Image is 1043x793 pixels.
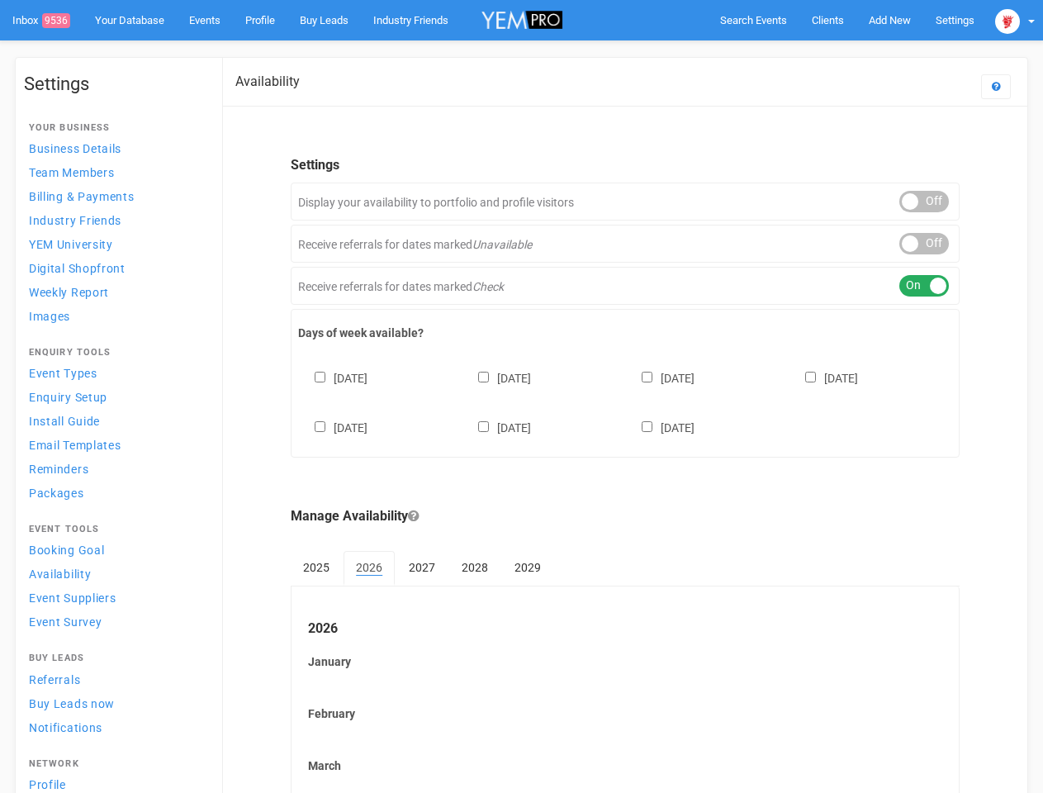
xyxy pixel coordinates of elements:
input: [DATE] [642,421,652,432]
h4: Network [29,759,201,769]
span: Billing & Payments [29,190,135,203]
img: open-uri20250107-2-1pbi2ie [995,9,1020,34]
span: Packages [29,487,84,500]
h4: Event Tools [29,525,201,534]
a: YEM University [24,233,206,255]
a: Event Types [24,362,206,384]
a: Reminders [24,458,206,480]
span: Search Events [720,14,787,26]
label: [DATE] [298,418,367,436]
legend: Manage Availability [291,507,960,526]
span: Notifications [29,721,102,734]
span: Event Types [29,367,97,380]
label: [DATE] [462,368,531,387]
input: [DATE] [478,372,489,382]
label: [DATE] [625,418,695,436]
span: Event Survey [29,615,102,629]
a: Referrals [24,668,206,691]
input: [DATE] [478,421,489,432]
div: Display your availability to portfolio and profile visitors [291,183,960,221]
span: Add New [869,14,911,26]
a: Enquiry Setup [24,386,206,408]
span: Booking Goal [29,544,104,557]
a: Billing & Payments [24,185,206,207]
a: Install Guide [24,410,206,432]
em: Check [472,280,504,293]
legend: Settings [291,156,960,175]
input: [DATE] [315,372,325,382]
label: March [308,757,942,774]
em: Unavailable [472,238,532,251]
span: Install Guide [29,415,100,428]
span: Weekly Report [29,286,109,299]
span: 9536 [42,13,70,28]
span: Business Details [29,142,121,155]
label: [DATE] [789,368,858,387]
span: Event Suppliers [29,591,116,605]
a: Email Templates [24,434,206,456]
span: Reminders [29,463,88,476]
a: Team Members [24,161,206,183]
h4: Buy Leads [29,653,201,663]
a: Business Details [24,137,206,159]
h4: Your Business [29,123,201,133]
h1: Settings [24,74,206,94]
a: Booking Goal [24,539,206,561]
legend: 2026 [308,620,942,639]
a: Event Suppliers [24,586,206,609]
label: February [308,705,942,722]
span: Team Members [29,166,114,179]
input: [DATE] [315,421,325,432]
a: Availability [24,563,206,585]
span: YEM University [29,238,113,251]
a: Event Survey [24,610,206,633]
div: Receive referrals for dates marked [291,225,960,263]
a: Digital Shopfront [24,257,206,279]
span: Enquiry Setup [29,391,107,404]
a: Weekly Report [24,281,206,303]
label: [DATE] [625,368,695,387]
a: Industry Friends [24,209,206,231]
a: 2028 [449,551,500,584]
span: Digital Shopfront [29,262,126,275]
span: Images [29,310,70,323]
h2: Availability [235,74,300,89]
label: [DATE] [298,368,367,387]
a: 2025 [291,551,342,584]
a: Images [24,305,206,327]
a: Buy Leads now [24,692,206,715]
label: January [308,653,942,670]
a: 2027 [396,551,448,584]
a: 2026 [344,551,395,586]
a: 2029 [502,551,553,584]
a: Notifications [24,716,206,738]
input: [DATE] [805,372,816,382]
a: Packages [24,482,206,504]
span: Email Templates [29,439,121,452]
h4: Enquiry Tools [29,348,201,358]
span: Clients [812,14,844,26]
input: [DATE] [642,372,652,382]
label: Days of week available? [298,325,952,341]
label: [DATE] [462,418,531,436]
span: Availability [29,567,91,581]
div: Receive referrals for dates marked [291,267,960,305]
